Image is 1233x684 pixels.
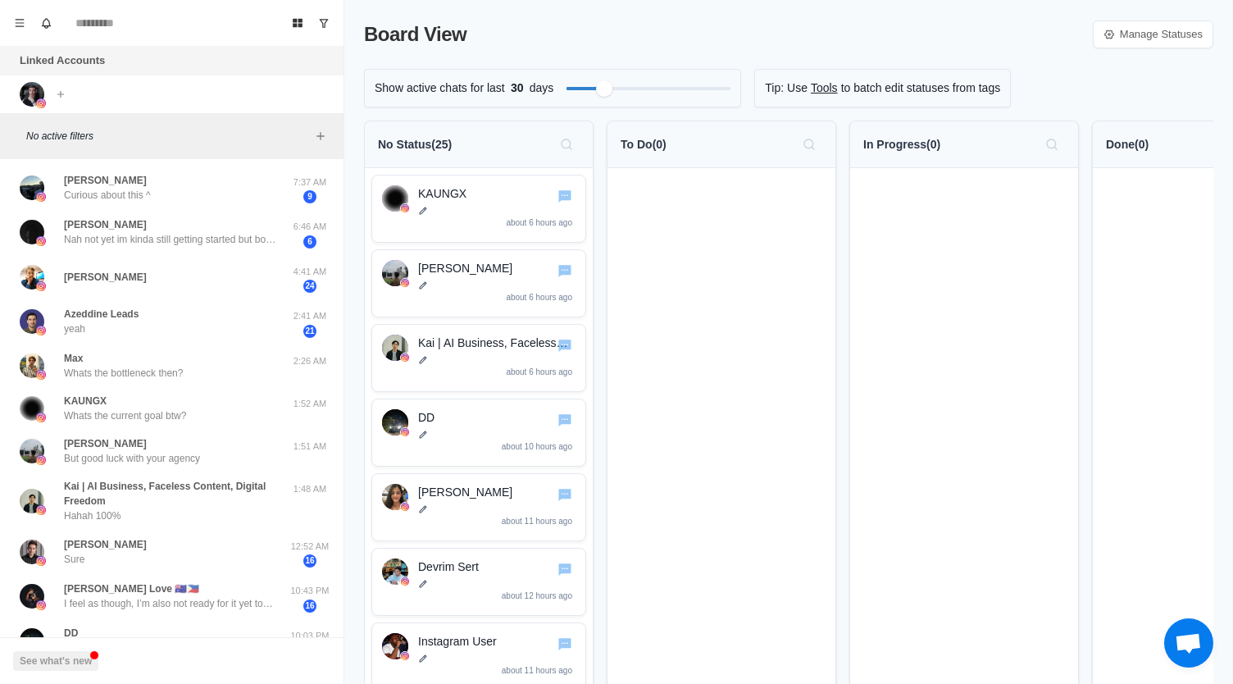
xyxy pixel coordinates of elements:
[64,394,107,408] p: KAUNGX
[382,559,408,585] img: Devrim Sert
[64,408,186,423] p: Whats the current goal btw?
[64,270,147,285] p: [PERSON_NAME]
[530,80,554,97] p: days
[401,577,409,586] img: instagram
[289,309,330,323] p: 2:41 AM
[418,185,576,203] p: KAUNGX
[64,508,121,523] p: Hahah 100%
[36,236,46,246] img: picture
[64,537,147,552] p: [PERSON_NAME]
[51,84,71,104] button: Add account
[375,80,505,97] p: Show active chats for last
[418,335,576,352] p: Kai | AI Business, Faceless Content, Digital Freedom
[36,413,46,422] img: picture
[506,366,572,378] p: about 6 hours ago
[556,560,574,578] button: Go to chat
[371,399,586,467] div: Go to chatDDinstagramDDabout 10 hours ago
[13,651,98,671] button: See what's new
[502,515,572,527] p: about 11 hours ago
[506,291,572,303] p: about 6 hours ago
[382,633,408,659] img: Instagram User
[36,326,46,335] img: picture
[1039,131,1065,157] button: Search
[64,451,200,466] p: But good luck with your agency
[556,262,574,280] button: Go to chat
[401,652,409,660] img: instagram
[64,232,277,247] p: Nah not yet im kinda still getting started but bouta launch some ads tho so well see
[289,265,330,279] p: 4:41 AM
[596,80,612,97] div: Filter by activity days
[556,336,574,354] button: Go to chat
[303,190,316,203] span: 9
[303,554,316,568] span: 16
[382,335,408,361] img: Kai | AI Business, Faceless Content, Digital Freedom
[311,126,330,146] button: Add filters
[418,484,576,501] p: [PERSON_NAME]
[418,633,576,650] p: Instagram User
[371,548,586,616] div: Go to chatDevrim SertinstagramDevrim Sertabout 12 hours ago
[841,80,1001,97] p: to batch edit statuses from tags
[289,440,330,454] p: 1:51 AM
[303,325,316,338] span: 21
[36,281,46,291] img: picture
[20,353,44,378] img: picture
[64,188,151,203] p: Curious about this ^
[382,484,408,510] img: Aanchal Sajwan
[7,10,33,36] button: Menu
[556,486,574,504] button: Go to chat
[796,131,822,157] button: Search
[765,80,808,97] p: Tip: Use
[64,581,199,596] p: [PERSON_NAME] Love 🇦🇺🇵🇭
[418,409,576,426] p: DD
[64,307,139,321] p: Azeddine Leads
[303,600,316,613] span: 16
[811,80,838,97] a: Tools
[418,559,576,576] p: Devrim Sert
[64,436,147,451] p: [PERSON_NAME]
[26,129,311,144] p: No active filters
[378,136,452,153] p: No Status ( 25 )
[64,626,78,641] p: DD
[371,249,586,317] div: Go to chatMd Hassaninstagram[PERSON_NAME]about 6 hours ago
[556,411,574,429] button: Go to chat
[20,52,105,69] p: Linked Accounts
[64,596,277,611] p: I feel as though, I’m also not ready for it yet too. Currently having fun just creating content a...
[1164,618,1213,668] div: Open chat
[502,440,572,453] p: about 10 hours ago
[20,265,44,290] img: picture
[382,260,408,286] img: Md Hassan
[36,370,46,380] img: picture
[401,279,409,287] img: instagram
[284,10,311,36] button: Board View
[64,366,183,381] p: Whats the bottleneck then?
[289,397,330,411] p: 1:52 AM
[36,556,46,566] img: picture
[20,396,44,421] img: picture
[289,482,330,496] p: 1:48 AM
[64,552,84,567] p: Sure
[371,324,586,392] div: Go to chatKai | AI Business, Faceless Content, Digital FreedominstagramKai | AI Business, Faceles...
[20,439,44,463] img: picture
[289,584,330,598] p: 10:43 PM
[20,176,44,200] img: picture
[20,628,44,653] img: picture
[289,354,330,368] p: 2:26 AM
[863,136,940,153] p: In Progress ( 0 )
[64,351,83,366] p: Max
[303,280,316,293] span: 24
[36,192,46,202] img: picture
[33,10,59,36] button: Notifications
[382,409,408,435] img: DD
[64,217,147,232] p: [PERSON_NAME]
[371,473,586,541] div: Go to chatAanchal Sajwaninstagram[PERSON_NAME]about 11 hours ago
[36,98,46,108] img: picture
[64,321,85,336] p: yeah
[303,235,316,249] span: 6
[20,489,44,513] img: picture
[36,600,46,610] img: picture
[64,479,289,508] p: Kai | AI Business, Faceless Content, Digital Freedom
[1093,21,1213,48] a: Manage Statuses
[401,428,409,436] img: instagram
[289,220,330,234] p: 6:46 AM
[20,309,44,334] img: picture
